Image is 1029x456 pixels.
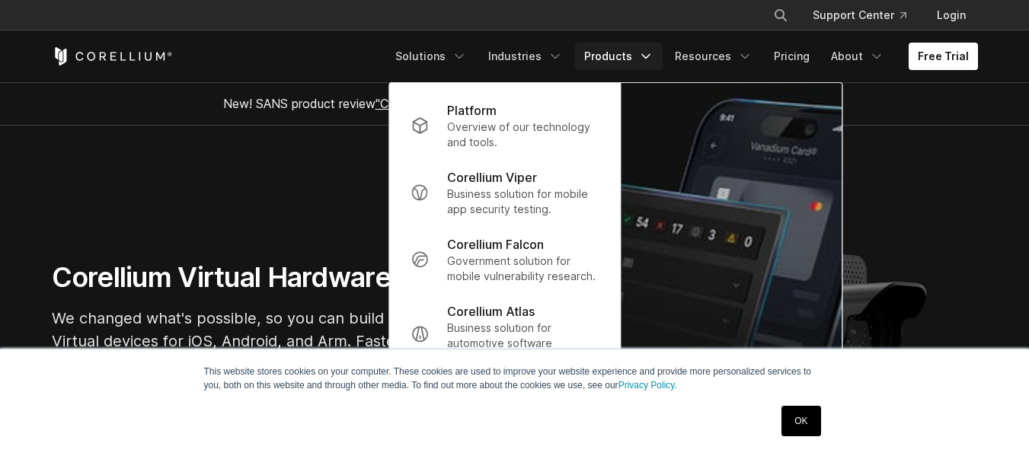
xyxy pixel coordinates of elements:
p: Corellium Viper [447,168,537,187]
img: Matrix_WebNav_1x [621,83,842,451]
h1: Corellium Virtual Hardware [52,260,509,295]
a: Corellium Falcon Government solution for mobile vulnerability research. [398,226,611,293]
p: Platform [447,101,497,120]
p: Overview of our technology and tools. [447,120,599,150]
a: Corellium Atlas Business solution for automotive software development. [398,293,611,375]
a: OK [781,406,820,436]
a: Pricing [765,43,819,70]
a: "Collaborative Mobile App Security Development and Analysis" [375,96,727,111]
p: Corellium Falcon [447,235,544,254]
a: Login [925,2,978,29]
button: Search [767,2,794,29]
a: Free Trial [909,43,978,70]
p: Corellium Atlas [447,302,535,320]
a: Products [575,43,663,70]
p: Business solution for mobile app security testing. [447,187,599,217]
a: Corellium Home [52,47,173,65]
a: MATRIX Technology Mobile app testing and reporting automation. [621,83,842,451]
p: This website stores cookies on your computer. These cookies are used to improve your website expe... [204,365,826,392]
p: Business solution for automotive software development. [447,320,599,366]
a: Industries [479,43,572,70]
p: We changed what's possible, so you can build what's next. Virtual devices for iOS, Android, and A... [52,307,509,375]
a: Solutions [386,43,476,70]
a: Platform Overview of our technology and tools. [398,92,611,159]
a: Corellium Viper Business solution for mobile app security testing. [398,159,611,226]
span: New! SANS product review now available. [223,96,807,111]
div: Navigation Menu [386,43,978,70]
p: Government solution for mobile vulnerability research. [447,254,599,284]
a: About [822,43,893,70]
a: Resources [666,43,762,70]
a: Privacy Policy. [618,380,677,391]
div: Navigation Menu [755,2,978,29]
a: Support Center [801,2,919,29]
